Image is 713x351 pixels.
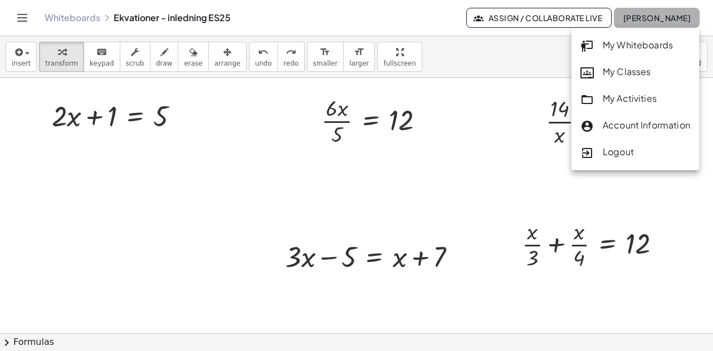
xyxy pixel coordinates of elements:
[349,60,369,67] span: larger
[354,46,364,59] i: format_size
[623,13,691,23] span: [PERSON_NAME]
[45,12,100,23] a: Whiteboards
[178,42,208,72] button: erase
[383,60,416,67] span: fullscreen
[466,8,612,28] button: Assign / Collaborate Live
[572,86,699,112] a: My Activities
[120,42,150,72] button: scrub
[377,42,422,72] button: fullscreen
[572,59,699,86] a: My Classes
[84,42,120,72] button: keyboardkeypad
[580,65,690,80] div: My Classes
[208,42,247,72] button: arrange
[255,60,272,67] span: undo
[39,42,84,72] button: transform
[580,38,690,53] div: My Whiteboards
[572,32,699,59] a: My Whiteboards
[258,46,268,59] i: undo
[90,60,114,67] span: keypad
[580,92,690,106] div: My Activities
[249,42,278,72] button: undoundo
[150,42,179,72] button: draw
[13,9,31,27] button: Toggle navigation
[343,42,375,72] button: format_sizelarger
[580,118,690,133] div: Account Information
[286,46,296,59] i: redo
[96,46,107,59] i: keyboard
[12,60,31,67] span: insert
[6,42,37,72] button: insert
[184,60,202,67] span: erase
[614,8,700,28] button: [PERSON_NAME]
[126,60,144,67] span: scrub
[580,145,690,160] div: Logout
[313,60,338,67] span: smaller
[284,60,299,67] span: redo
[307,42,344,72] button: format_sizesmaller
[277,42,305,72] button: redoredo
[320,46,330,59] i: format_size
[476,13,602,23] span: Assign / Collaborate Live
[214,60,241,67] span: arrange
[156,60,173,67] span: draw
[45,60,78,67] span: transform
